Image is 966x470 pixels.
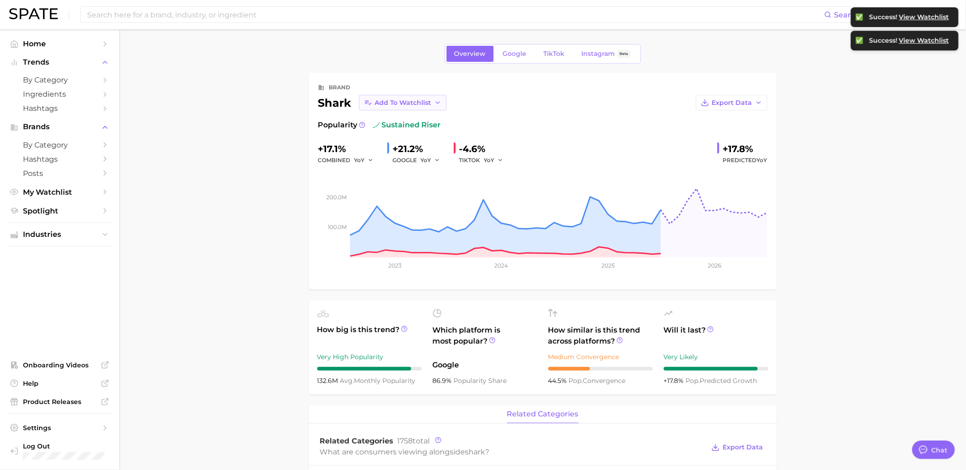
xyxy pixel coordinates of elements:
[23,76,96,84] span: by Category
[447,46,494,62] a: Overview
[23,123,96,131] span: Brands
[373,121,380,129] img: sustained riser
[686,377,757,385] span: predicted growth
[723,443,763,451] span: Export Data
[664,377,686,385] span: +17.8%
[459,142,510,156] div: -4.6%
[86,7,824,22] input: Search here for a brand, industry, or ingredient
[686,377,700,385] abbr: popularity index
[856,13,865,21] div: ✅
[433,325,537,355] span: Which platform is most popular?
[696,95,767,110] button: Export Data
[354,156,365,164] span: YoY
[23,442,105,450] span: Log Out
[340,377,354,385] abbr: average
[7,166,112,180] a: Posts
[7,101,112,115] a: Hashtags
[723,142,767,156] div: +17.8%
[7,228,112,241] button: Industries
[23,379,96,388] span: Help
[7,358,112,372] a: Onboarding Videos
[7,138,112,152] a: by Category
[359,95,447,110] button: Add to Watchlist
[620,50,629,58] span: Beta
[23,361,96,369] span: Onboarding Videos
[7,55,112,69] button: Trends
[757,157,767,164] span: YoY
[548,351,653,362] div: Medium Convergence
[569,377,583,385] abbr: popularity index
[484,156,495,164] span: YoY
[495,46,535,62] a: Google
[709,441,765,454] button: Export Data
[317,377,340,385] span: 132.6m
[899,13,949,22] button: View Watchlist
[318,142,380,156] div: +17.1%
[7,377,112,390] a: Help
[569,377,626,385] span: convergence
[7,395,112,409] a: Product Releases
[9,8,58,19] img: SPATE
[329,82,351,93] div: brand
[318,120,358,131] span: Popularity
[23,141,96,149] span: by Category
[397,437,413,445] span: 1758
[708,262,721,269] tspan: 2026
[397,437,430,445] span: total
[507,410,579,418] span: related categories
[899,36,949,45] button: View Watchlist
[421,156,431,164] span: YoY
[317,367,422,371] div: 9 / 10
[23,90,96,98] span: Ingredients
[23,398,96,406] span: Product Releases
[393,155,447,166] div: GOOGLE
[459,155,510,166] div: TIKTOK
[544,50,565,58] span: TikTok
[869,13,949,22] div: Success!
[664,325,768,347] span: Will it last?
[433,360,537,371] span: Google
[574,46,639,62] a: InstagramBeta
[23,424,96,432] span: Settings
[7,439,112,463] a: Log out. Currently logged in with e-mail pryan@sharkninja.com.
[354,155,374,166] button: YoY
[7,87,112,101] a: Ingredients
[23,188,96,197] span: My Watchlist
[7,152,112,166] a: Hashtags
[7,421,112,435] a: Settings
[664,367,768,371] div: 9 / 10
[388,262,401,269] tspan: 2023
[318,155,380,166] div: combined
[23,58,96,66] span: Trends
[548,377,569,385] span: 44.5%
[7,185,112,199] a: My Watchlist
[712,99,752,107] span: Export Data
[899,13,949,21] span: View Watchlist
[7,73,112,87] a: by Category
[317,351,422,362] div: Very High Popularity
[834,11,861,19] span: Search
[375,99,431,107] span: Add to Watchlist
[602,262,615,269] tspan: 2025
[23,39,96,48] span: Home
[484,155,504,166] button: YoY
[7,204,112,218] a: Spotlight
[23,155,96,164] span: Hashtags
[340,377,416,385] span: monthly popularity
[317,324,422,347] span: How big is this trend?
[664,351,768,362] div: Very Likely
[23,169,96,178] span: Posts
[23,104,96,113] span: Hashtags
[433,377,454,385] span: 86.9%
[723,155,767,166] span: Predicted
[899,37,949,44] span: View Watchlist
[536,46,573,62] a: TikTok
[23,207,96,215] span: Spotlight
[454,50,486,58] span: Overview
[465,448,486,456] span: shark
[454,377,507,385] span: popularity share
[582,50,615,58] span: Instagram
[393,142,447,156] div: +21.2%
[373,120,441,131] span: sustained riser
[23,230,96,239] span: Industries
